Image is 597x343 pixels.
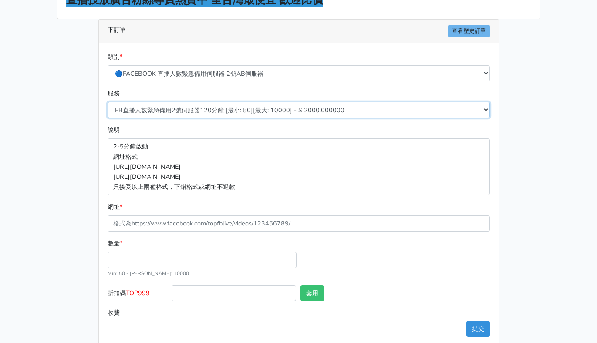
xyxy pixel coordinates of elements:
label: 說明 [108,125,120,135]
label: 服務 [108,88,120,98]
small: Min: 50 - [PERSON_NAME]: 10000 [108,270,189,277]
input: 格式為https://www.facebook.com/topfblive/videos/123456789/ [108,215,490,232]
label: 類別 [108,52,122,62]
button: 套用 [300,285,324,301]
span: TOP999 [126,289,150,297]
a: 查看歷史訂單 [448,25,490,37]
button: 提交 [466,321,490,337]
label: 收費 [105,305,170,321]
div: 下訂單 [99,20,499,43]
p: 2-5分鐘啟動 網址格式 [URL][DOMAIN_NAME] [URL][DOMAIN_NAME] 只接受以上兩種格式，下錯格式或網址不退款 [108,138,490,195]
label: 折扣碼 [105,285,170,305]
label: 數量 [108,239,122,249]
label: 網址 [108,202,122,212]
